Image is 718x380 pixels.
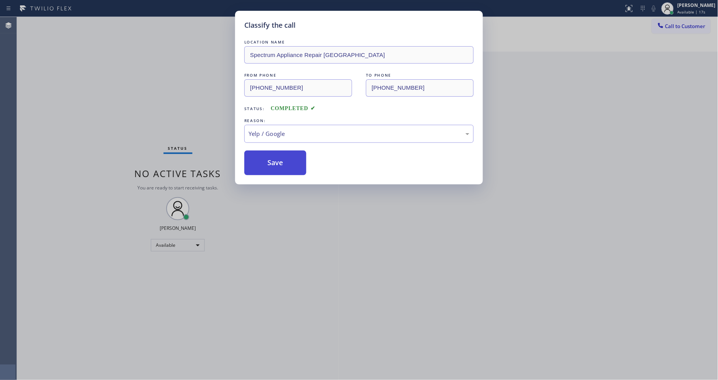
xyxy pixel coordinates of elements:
[244,20,296,30] h5: Classify the call
[271,105,316,111] span: COMPLETED
[244,106,265,111] span: Status:
[244,71,352,79] div: FROM PHONE
[244,151,306,175] button: Save
[244,79,352,97] input: From phone
[244,38,474,46] div: LOCATION NAME
[366,71,474,79] div: TO PHONE
[366,79,474,97] input: To phone
[249,129,469,138] div: Yelp / Google
[244,117,474,125] div: REASON:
